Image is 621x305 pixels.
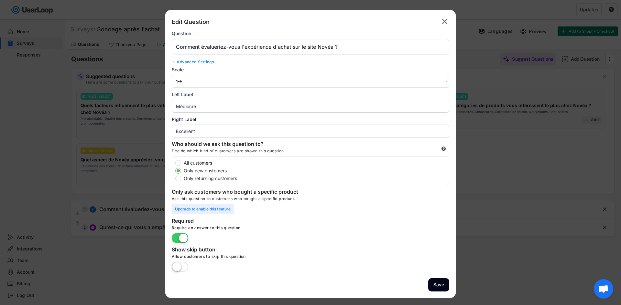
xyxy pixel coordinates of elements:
[172,116,449,123] div: Right Label
[172,225,366,233] div: Require an answer to this question
[428,278,449,291] button: Save
[594,279,613,299] a: Ouvrir le chat
[172,141,301,148] div: Who should we ask this question to?
[172,148,333,156] div: Decide which kind of customers are shown this question.
[172,246,301,254] div: Show skip button
[442,17,448,26] text: 
[182,161,449,165] label: All customers
[182,176,449,181] label: Only returning customers
[172,254,366,262] div: Allow customers to skip this question
[172,18,210,26] div: Edit Question
[172,218,301,225] div: Required
[172,39,449,55] input: Type your question here...
[172,31,191,36] div: Question
[172,66,449,73] div: Scale
[172,59,449,65] div: Advanced Settings
[172,188,301,196] div: Only ask customers who bought a specific product
[182,168,449,173] label: Only new customers
[172,204,234,214] div: Upgrade to enable this feature
[172,91,449,98] div: Left Label
[440,16,449,27] button: 
[172,196,449,204] div: Ask this question to customers who bought a specific product.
